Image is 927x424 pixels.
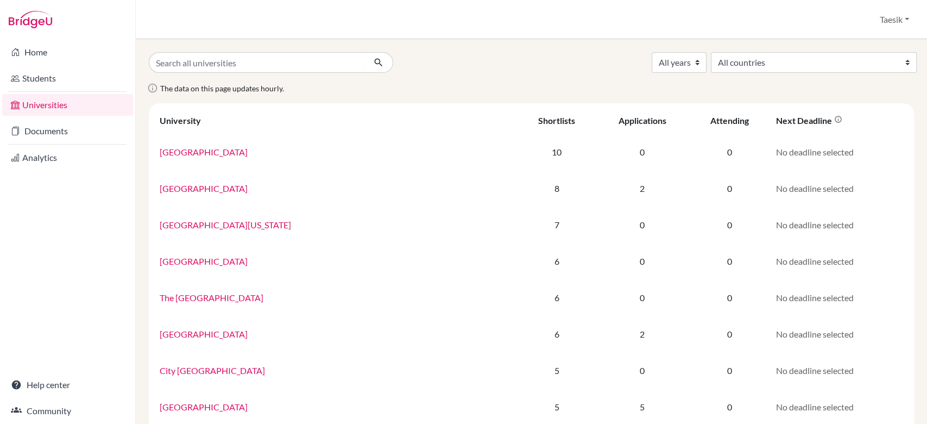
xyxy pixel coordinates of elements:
td: 2 [595,316,689,352]
span: No deadline selected [776,183,854,194]
button: Taesik [875,9,914,30]
th: University [153,108,518,134]
td: 2 [595,170,689,207]
a: Home [2,41,133,63]
td: 0 [595,134,689,170]
div: Next deadline [776,115,842,126]
a: Universities [2,94,133,116]
input: Search all universities [149,52,365,73]
div: Shortlists [538,115,575,126]
span: No deadline selected [776,402,854,412]
span: No deadline selected [776,365,854,376]
span: The data on this page updates hourly. [160,84,284,93]
img: Bridge-U [9,11,52,28]
span: No deadline selected [776,292,854,303]
a: City [GEOGRAPHIC_DATA] [160,365,265,376]
td: 5 [518,352,595,389]
td: 0 [689,352,769,389]
a: Analytics [2,147,133,169]
td: 0 [595,352,689,389]
td: 0 [689,279,769,316]
td: 0 [595,243,689,279]
td: 0 [689,170,769,207]
td: 0 [595,279,689,316]
td: 8 [518,170,595,207]
a: Students [2,67,133,89]
a: Community [2,400,133,422]
a: [GEOGRAPHIC_DATA][US_STATE] [160,220,291,230]
td: 0 [689,243,769,279]
td: 0 [689,207,769,243]
a: Documents [2,120,133,142]
a: [GEOGRAPHIC_DATA] [160,147,248,157]
div: Attending [710,115,748,126]
span: No deadline selected [776,147,854,157]
td: 7 [518,207,595,243]
span: No deadline selected [776,256,854,266]
td: 6 [518,316,595,352]
a: [GEOGRAPHIC_DATA] [160,329,248,339]
a: The [GEOGRAPHIC_DATA] [160,292,263,303]
span: No deadline selected [776,329,854,339]
td: 6 [518,279,595,316]
td: 0 [689,134,769,170]
a: [GEOGRAPHIC_DATA] [160,183,248,194]
td: 10 [518,134,595,170]
span: No deadline selected [776,220,854,230]
td: 0 [595,207,689,243]
td: 6 [518,243,595,279]
a: [GEOGRAPHIC_DATA] [160,256,248,266]
div: Applications [619,115,666,126]
a: [GEOGRAPHIC_DATA] [160,402,248,412]
a: Help center [2,374,133,396]
td: 0 [689,316,769,352]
